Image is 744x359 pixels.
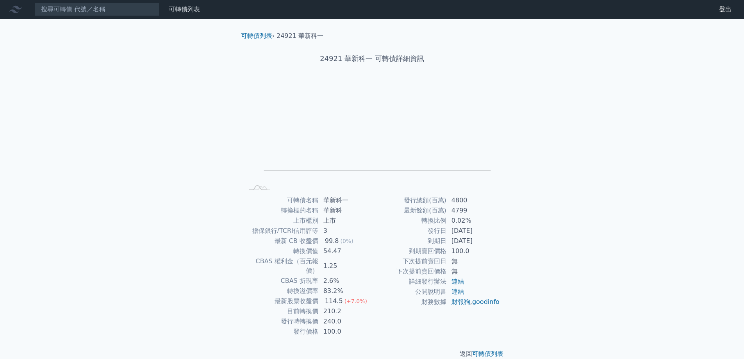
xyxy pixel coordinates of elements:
[244,296,319,306] td: 最新股票收盤價
[447,205,500,216] td: 4799
[235,53,510,64] h1: 24921 華新科一 可轉債詳細資訊
[447,246,500,256] td: 100.0
[319,195,372,205] td: 華新科一
[447,297,500,307] td: ,
[244,327,319,337] td: 發行價格
[344,298,367,304] span: (+7.0%)
[447,226,500,236] td: [DATE]
[319,246,372,256] td: 54.47
[319,256,372,276] td: 1.25
[169,5,200,13] a: 可轉債列表
[451,278,464,285] a: 連結
[241,32,272,39] a: 可轉債列表
[244,195,319,205] td: 可轉債名稱
[372,246,447,256] td: 到期賣回價格
[447,256,500,266] td: 無
[277,31,323,41] li: 24921 華新科一
[372,266,447,277] td: 下次提前賣回價格
[244,226,319,236] td: 擔保銀行/TCRI信用評等
[244,216,319,226] td: 上市櫃別
[323,296,344,306] div: 114.5
[319,306,372,316] td: 210.2
[372,216,447,226] td: 轉換比例
[244,286,319,296] td: 轉換溢價率
[451,298,470,305] a: 財報狗
[372,205,447,216] td: 最新餘額(百萬)
[323,236,341,246] div: 99.8
[319,286,372,296] td: 83.2%
[372,195,447,205] td: 發行總額(百萬)
[244,306,319,316] td: 目前轉換價
[244,316,319,327] td: 發行時轉換價
[372,277,447,287] td: 詳細發行辦法
[447,236,500,246] td: [DATE]
[244,246,319,256] td: 轉換價值
[319,216,372,226] td: 上市
[241,31,275,41] li: ›
[244,256,319,276] td: CBAS 權利金（百元報價）
[244,276,319,286] td: CBAS 折現率
[319,226,372,236] td: 3
[372,297,447,307] td: 財務數據
[713,3,738,16] a: 登出
[340,238,353,244] span: (0%)
[372,287,447,297] td: 公開說明書
[447,195,500,205] td: 4800
[257,89,491,182] g: Chart
[372,236,447,246] td: 到期日
[34,3,159,16] input: 搜尋可轉債 代號／名稱
[244,236,319,246] td: 最新 CB 收盤價
[472,298,500,305] a: goodinfo
[451,288,464,295] a: 連結
[319,205,372,216] td: 華新科
[319,276,372,286] td: 2.6%
[244,205,319,216] td: 轉換標的名稱
[319,316,372,327] td: 240.0
[372,256,447,266] td: 下次提前賣回日
[447,216,500,226] td: 0.02%
[447,266,500,277] td: 無
[472,350,503,357] a: 可轉債列表
[235,349,510,359] p: 返回
[319,327,372,337] td: 100.0
[372,226,447,236] td: 發行日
